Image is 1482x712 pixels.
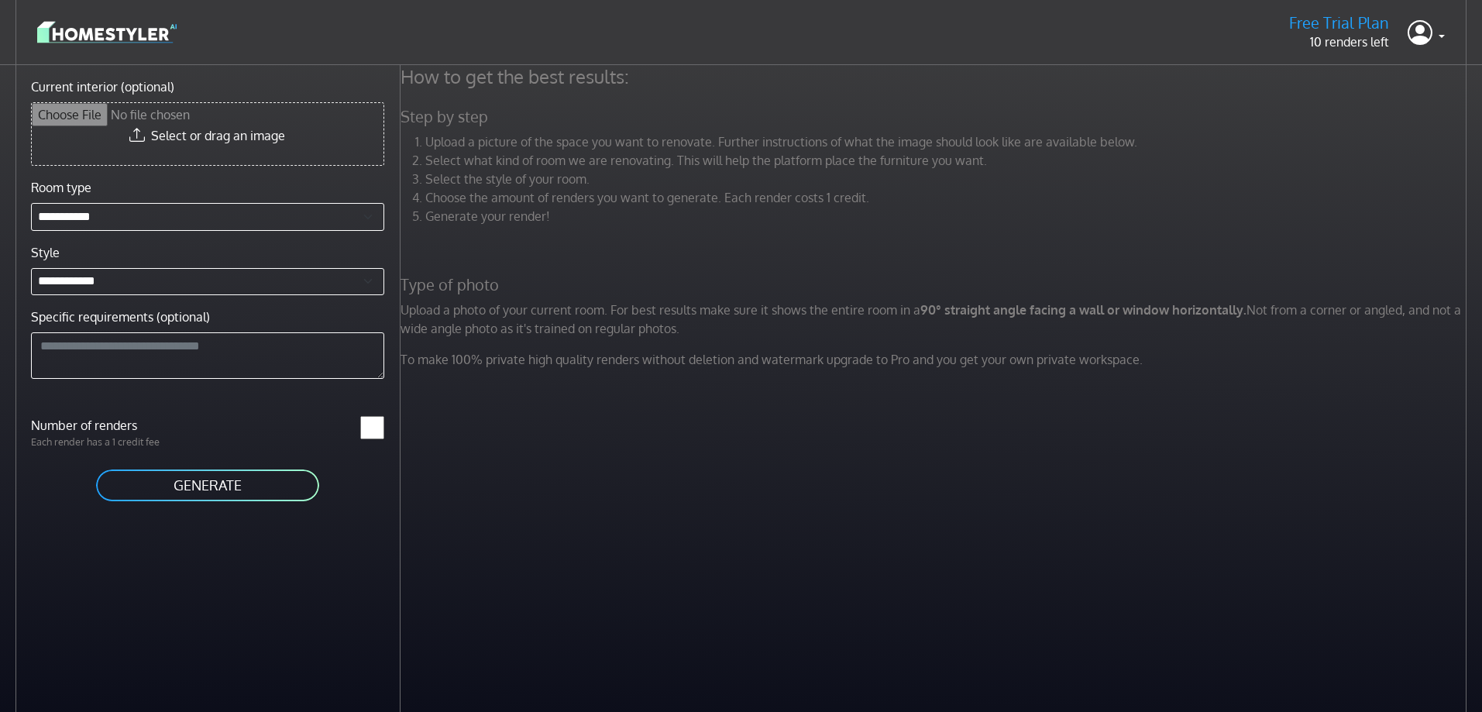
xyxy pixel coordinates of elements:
li: Select the style of your room. [425,170,1471,188]
label: Room type [31,178,91,197]
p: Each render has a 1 credit fee [22,435,208,449]
li: Generate your render! [425,207,1471,225]
p: To make 100% private high quality renders without deletion and watermark upgrade to Pro and you g... [391,350,1480,369]
label: Style [31,243,60,262]
strong: 90° straight angle facing a wall or window horizontally. [920,302,1246,318]
h4: How to get the best results: [391,65,1480,88]
h5: Free Trial Plan [1289,13,1389,33]
p: 10 renders left [1289,33,1389,51]
img: logo-3de290ba35641baa71223ecac5eacb59cb85b4c7fdf211dc9aaecaaee71ea2f8.svg [37,19,177,46]
li: Upload a picture of the space you want to renovate. Further instructions of what the image should... [425,132,1471,151]
label: Number of renders [22,416,208,435]
p: Upload a photo of your current room. For best results make sure it shows the entire room in a Not... [391,301,1480,338]
li: Select what kind of room we are renovating. This will help the platform place the furniture you w... [425,151,1471,170]
h5: Type of photo [391,275,1480,294]
h5: Step by step [391,107,1480,126]
label: Specific requirements (optional) [31,308,210,326]
button: GENERATE [95,468,321,503]
label: Current interior (optional) [31,77,174,96]
li: Choose the amount of renders you want to generate. Each render costs 1 credit. [425,188,1471,207]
